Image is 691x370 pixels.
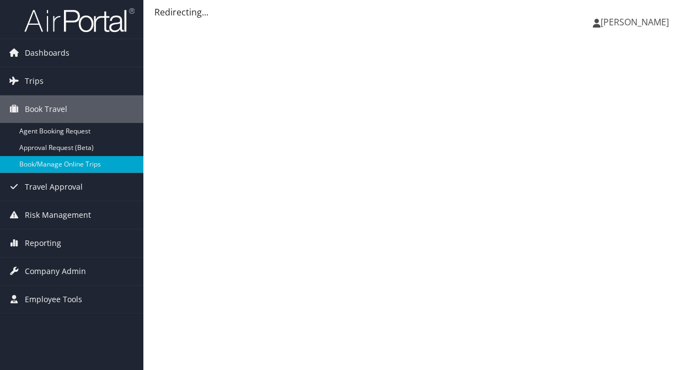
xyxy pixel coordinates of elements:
[25,39,69,67] span: Dashboards
[24,7,135,33] img: airportal-logo.png
[25,229,61,257] span: Reporting
[25,67,44,95] span: Trips
[25,258,86,285] span: Company Admin
[154,6,680,19] div: Redirecting...
[601,16,669,28] span: [PERSON_NAME]
[25,95,67,123] span: Book Travel
[25,286,82,313] span: Employee Tools
[593,6,680,39] a: [PERSON_NAME]
[25,173,83,201] span: Travel Approval
[25,201,91,229] span: Risk Management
